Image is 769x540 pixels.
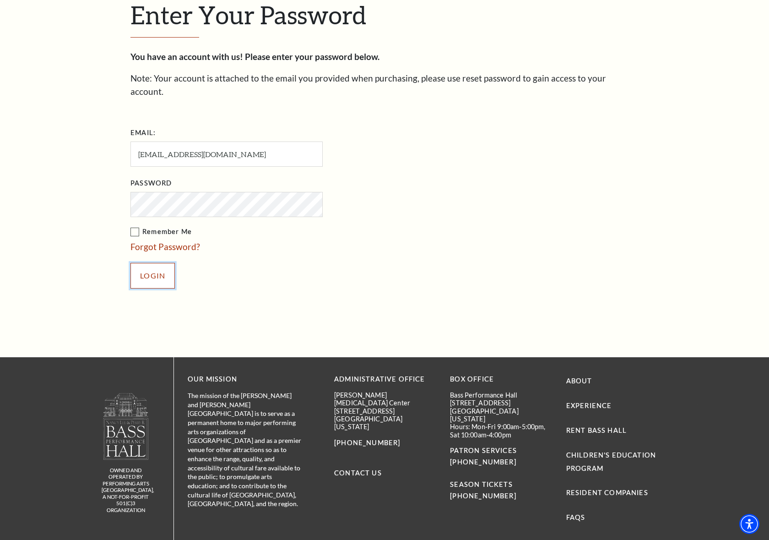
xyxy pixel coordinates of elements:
[334,437,436,449] p: [PHONE_NUMBER]
[450,468,552,502] p: SEASON TICKETS [PHONE_NUMBER]
[566,451,656,472] a: Children's Education Program
[739,514,759,534] div: Accessibility Menu
[130,127,156,139] label: Email:
[566,513,585,521] a: FAQs
[566,489,648,496] a: Resident Companies
[450,445,552,468] p: PATRON SERVICES [PHONE_NUMBER]
[450,391,552,399] p: Bass Performance Hall
[450,407,552,423] p: [GEOGRAPHIC_DATA][US_STATE]
[566,426,627,434] a: Rent Bass Hall
[450,399,552,407] p: [STREET_ADDRESS]
[130,226,414,238] label: Remember Me
[130,142,323,167] input: Required
[566,377,592,385] a: About
[130,51,243,62] strong: You have an account with us!
[450,374,552,385] p: BOX OFFICE
[102,467,150,514] p: owned and operated by Performing Arts [GEOGRAPHIC_DATA], A NOT-FOR-PROFIT 501(C)3 ORGANIZATION
[450,423,552,439] p: Hours: Mon-Fri 9:00am-5:00pm, Sat 10:00am-4:00pm
[188,391,302,508] p: The mission of the [PERSON_NAME] and [PERSON_NAME][GEOGRAPHIC_DATA] is to serve as a permanent ho...
[130,178,172,189] label: Password
[334,374,436,385] p: Administrative Office
[334,391,436,407] p: [PERSON_NAME][MEDICAL_DATA] Center
[334,415,436,431] p: [GEOGRAPHIC_DATA][US_STATE]
[334,469,382,477] a: Contact Us
[103,393,149,460] img: owned and operated by Performing Arts Fort Worth, A NOT-FOR-PROFIT 501(C)3 ORGANIZATION
[130,72,639,98] p: Note: Your account is attached to the email you provided when purchasing, please use reset passwo...
[566,402,612,409] a: Experience
[130,241,200,252] a: Forgot Password?
[245,51,379,62] strong: Please enter your password below.
[334,407,436,415] p: [STREET_ADDRESS]
[130,263,175,289] input: Submit button
[188,374,302,385] p: OUR MISSION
